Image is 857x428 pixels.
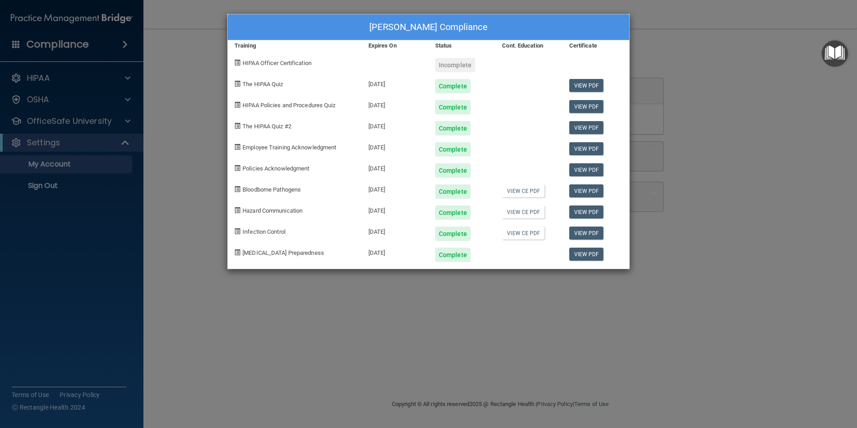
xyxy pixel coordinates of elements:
a: View PDF [569,205,604,218]
div: Certificate [563,40,629,51]
div: [PERSON_NAME] Compliance [228,14,629,40]
a: View CE PDF [502,227,545,240]
div: Complete [435,100,471,114]
div: [DATE] [362,178,428,199]
a: View PDF [569,100,604,113]
span: Infection Control [242,228,286,235]
div: Complete [435,121,471,135]
a: View CE PDF [502,184,545,197]
div: Incomplete [435,58,475,72]
div: Complete [435,79,471,93]
button: Open Resource Center [822,40,848,67]
div: [DATE] [362,157,428,178]
div: [DATE] [362,72,428,93]
span: [MEDICAL_DATA] Preparedness [242,249,324,256]
div: [DATE] [362,135,428,157]
div: Complete [435,142,471,157]
div: Complete [435,163,471,178]
a: View PDF [569,142,604,155]
a: View PDF [569,184,604,197]
div: [DATE] [362,220,428,241]
div: [DATE] [362,114,428,135]
div: Cont. Education [495,40,562,51]
div: [DATE] [362,241,428,262]
a: View PDF [569,227,604,240]
span: Hazard Communication [242,207,303,214]
a: View PDF [569,163,604,176]
div: Status [428,40,495,51]
div: [DATE] [362,199,428,220]
span: Employee Training Acknowledgment [242,144,336,151]
span: HIPAA Officer Certification [242,60,312,66]
span: Bloodborne Pathogens [242,186,301,193]
div: Expires On [362,40,428,51]
a: View CE PDF [502,205,545,218]
a: View PDF [569,79,604,92]
div: Training [228,40,362,51]
span: HIPAA Policies and Procedures Quiz [242,102,335,109]
div: Complete [435,248,471,262]
div: Complete [435,227,471,241]
a: View PDF [569,121,604,134]
span: Policies Acknowledgment [242,165,309,172]
span: The HIPAA Quiz [242,81,283,87]
div: [DATE] [362,93,428,114]
div: Complete [435,184,471,199]
span: The HIPAA Quiz #2 [242,123,291,130]
a: View PDF [569,248,604,261]
div: Complete [435,205,471,220]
